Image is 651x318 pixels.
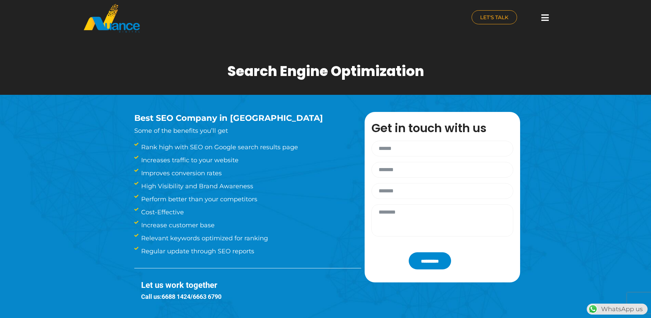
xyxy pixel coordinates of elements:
span: Improves conversion rates [139,168,222,178]
span: Relevant keywords optimized for ranking [139,233,268,243]
span: Regular update through SEO reports [139,246,254,256]
span: Increases traffic to your website [139,155,239,165]
a: WhatsAppWhatsApp us [587,305,648,313]
h3: Best SEO Company in [GEOGRAPHIC_DATA] [134,113,344,123]
h4: Call us: / [141,293,361,301]
img: nuance-qatar_logo [83,3,140,33]
span: LET'S TALK [480,15,508,20]
span: Perform better than your competitors [139,194,257,204]
h3: Let us work together [141,280,361,290]
a: 6688 1424 [162,293,190,300]
a: nuance-qatar_logo [83,3,322,33]
form: Contact form [368,141,517,269]
div: WhatsApp us [587,304,648,315]
h3: Get in touch with us [371,122,520,134]
span: High Visibility and Brand Awareness [139,181,253,191]
div: Some of the benefits you’ll get [134,113,344,136]
span: Rank high with SEO on Google search results page [139,142,298,152]
h1: Search Engine Optimization [227,63,424,79]
a: LET'S TALK [472,10,517,24]
span: Cost-Effective [139,207,184,217]
img: WhatsApp [587,304,598,315]
span: Increase customer base [139,220,215,230]
a: 6663 6790 [193,293,221,300]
